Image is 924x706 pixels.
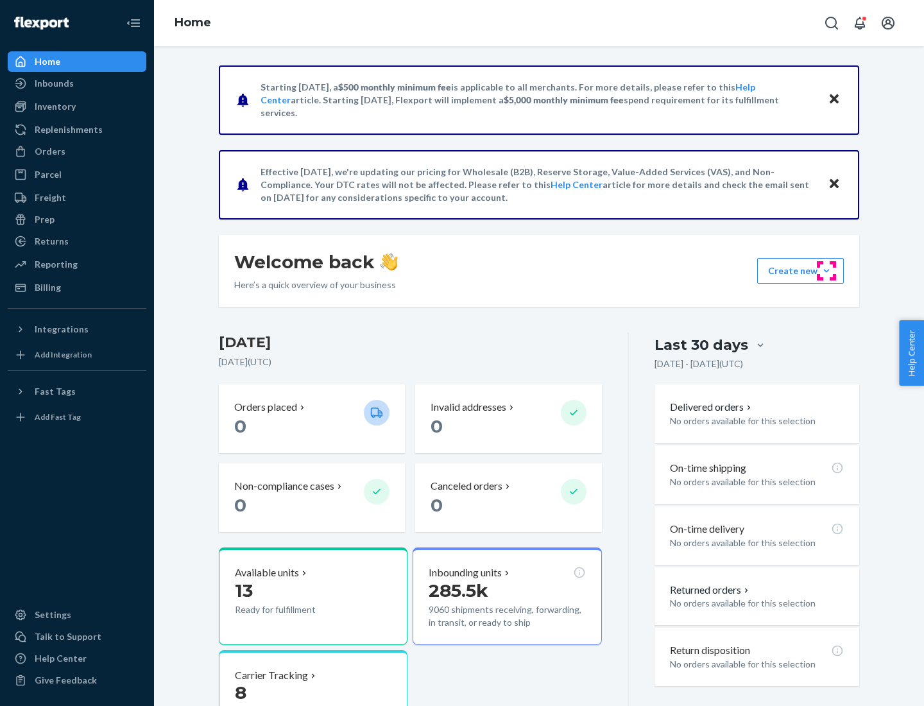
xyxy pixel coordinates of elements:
[670,400,754,415] button: Delivered orders
[35,258,78,271] div: Reporting
[899,320,924,386] button: Help Center
[670,476,844,488] p: No orders available for this selection
[670,583,751,598] button: Returned orders
[8,670,146,691] button: Give Feedback
[35,55,60,68] div: Home
[8,605,146,625] a: Settings
[219,463,405,532] button: Non-compliance cases 0
[757,258,844,284] button: Create new
[826,90,843,109] button: Close
[670,522,744,537] p: On-time delivery
[875,10,901,36] button: Open account menu
[338,82,451,92] span: $500 monthly minimum fee
[234,415,246,437] span: 0
[670,415,844,427] p: No orders available for this selection
[551,179,603,190] a: Help Center
[234,494,246,516] span: 0
[8,407,146,427] a: Add Fast Tag
[8,254,146,275] a: Reporting
[847,10,873,36] button: Open notifications
[8,119,146,140] a: Replenishments
[8,73,146,94] a: Inbounds
[8,141,146,162] a: Orders
[8,164,146,185] a: Parcel
[35,213,55,226] div: Prep
[35,608,71,621] div: Settings
[35,145,65,158] div: Orders
[8,345,146,365] a: Add Integration
[35,674,97,687] div: Give Feedback
[164,4,221,42] ol: breadcrumbs
[261,166,816,204] p: Effective [DATE], we're updating our pricing for Wholesale (B2B), Reserve Storage, Value-Added Se...
[35,652,87,665] div: Help Center
[8,231,146,252] a: Returns
[429,603,585,629] p: 9060 shipments receiving, forwarding, in transit, or ready to ship
[670,537,844,549] p: No orders available for this selection
[35,323,89,336] div: Integrations
[175,15,211,30] a: Home
[8,319,146,340] button: Integrations
[219,384,405,453] button: Orders placed 0
[504,94,624,105] span: $5,000 monthly minimum fee
[654,335,748,355] div: Last 30 days
[654,357,743,370] p: [DATE] - [DATE] ( UTC )
[234,479,334,494] p: Non-compliance cases
[35,123,103,136] div: Replenishments
[431,415,443,437] span: 0
[35,235,69,248] div: Returns
[261,81,816,119] p: Starting [DATE], a is applicable to all merchants. For more details, please refer to this article...
[429,580,488,601] span: 285.5k
[8,187,146,208] a: Freight
[431,494,443,516] span: 0
[234,250,398,273] h1: Welcome back
[826,175,843,194] button: Close
[235,668,308,683] p: Carrier Tracking
[234,279,398,291] p: Here’s a quick overview of your business
[429,565,502,580] p: Inbounding units
[413,547,601,645] button: Inbounding units285.5k9060 shipments receiving, forwarding, in transit, or ready to ship
[35,168,62,181] div: Parcel
[219,332,602,353] h3: [DATE]
[8,648,146,669] a: Help Center
[35,100,76,113] div: Inventory
[670,643,750,658] p: Return disposition
[380,253,398,271] img: hand-wave emoji
[35,281,61,294] div: Billing
[8,381,146,402] button: Fast Tags
[235,603,354,616] p: Ready for fulfillment
[670,597,844,610] p: No orders available for this selection
[234,400,297,415] p: Orders placed
[670,658,844,671] p: No orders available for this selection
[8,626,146,647] a: Talk to Support
[219,547,407,645] button: Available units13Ready for fulfillment
[8,209,146,230] a: Prep
[415,384,601,453] button: Invalid addresses 0
[8,277,146,298] a: Billing
[8,96,146,117] a: Inventory
[35,630,101,643] div: Talk to Support
[35,77,74,90] div: Inbounds
[14,17,69,30] img: Flexport logo
[235,565,299,580] p: Available units
[235,580,253,601] span: 13
[219,356,602,368] p: [DATE] ( UTC )
[415,463,601,532] button: Canceled orders 0
[431,479,502,494] p: Canceled orders
[35,191,66,204] div: Freight
[35,385,76,398] div: Fast Tags
[35,349,92,360] div: Add Integration
[431,400,506,415] p: Invalid addresses
[819,10,844,36] button: Open Search Box
[8,51,146,72] a: Home
[121,10,146,36] button: Close Navigation
[670,461,746,476] p: On-time shipping
[35,411,81,422] div: Add Fast Tag
[235,682,246,703] span: 8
